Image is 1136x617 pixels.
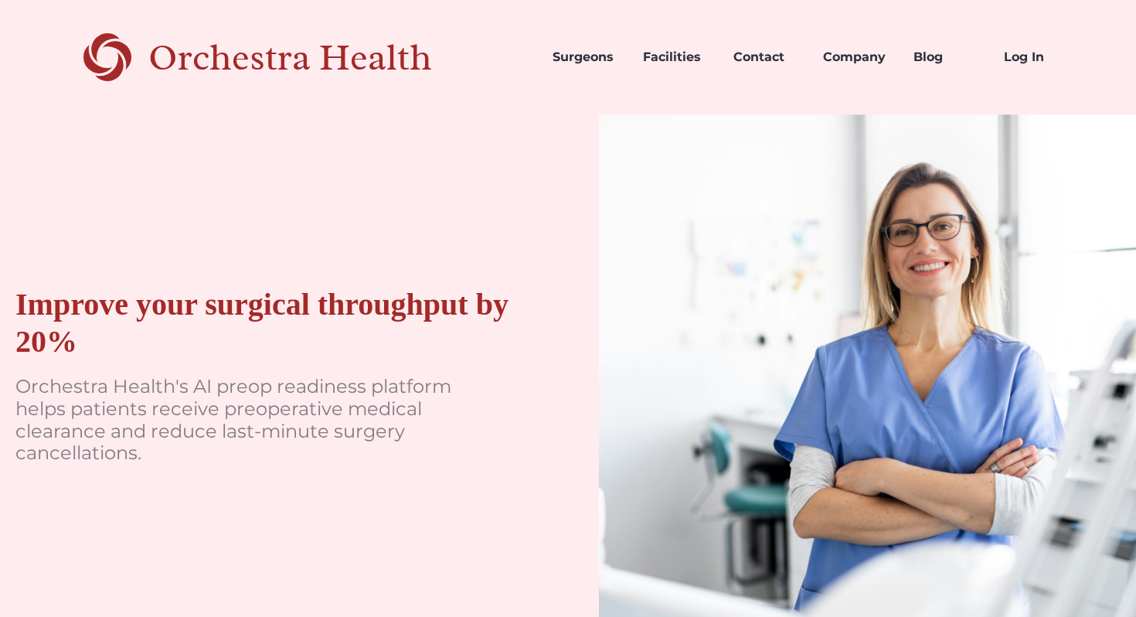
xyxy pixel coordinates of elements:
div: Improve your surgical throughput by 20% [15,286,522,360]
a: Contact [721,31,811,84]
p: Orchestra Health's AI preop readiness platform helps patients receive preoperative medical cleara... [15,376,479,465]
a: Surgeons [540,31,631,84]
a: home [55,31,486,84]
a: Company [811,31,901,84]
a: Facilities [631,31,721,84]
a: Log In [991,31,1082,84]
a: Blog [901,31,991,84]
div: Orchestra Health [148,42,486,73]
